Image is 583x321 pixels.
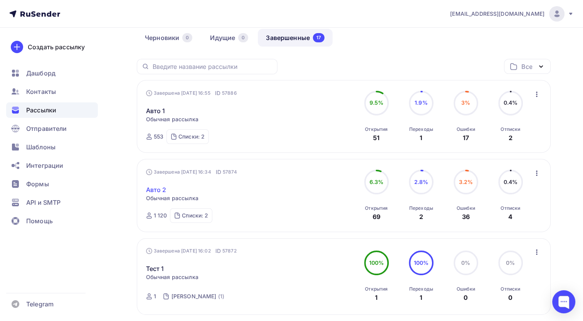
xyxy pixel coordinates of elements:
div: 51 [373,133,380,142]
div: Списки: 2 [182,212,208,219]
span: 100% [369,259,384,266]
a: [EMAIL_ADDRESS][DOMAIN_NAME] [450,6,574,22]
div: 17 [463,133,469,142]
div: Ошибки [457,205,475,211]
span: Контакты [26,87,56,96]
a: Черновики0 [137,29,200,47]
div: Открытия [365,286,388,292]
div: 1 [375,293,378,302]
a: Тест 1 [146,264,164,273]
div: 553 [154,133,163,140]
span: Обычная рассылка [146,273,198,281]
a: Контакты [6,84,98,99]
span: API и SMTP [26,198,60,207]
a: Авто 1 [146,106,165,115]
div: 0 [508,293,512,302]
span: 57886 [222,89,237,97]
div: Открытия [365,205,388,211]
input: Введите название рассылки [153,62,273,71]
div: 1 [420,293,422,302]
span: 57872 [222,247,237,255]
button: Все [504,59,551,74]
div: Завершена [DATE] 16:55 [146,89,237,97]
div: Завершена [DATE] 16:34 [146,168,237,176]
div: 17 [313,33,324,42]
span: 0.4% [503,99,517,106]
span: Обычная рассылка [146,115,198,123]
span: 1.9% [415,99,428,106]
div: 2 [509,133,512,142]
a: Идущие0 [202,29,256,47]
div: 36 [462,212,470,221]
div: 0 [182,33,192,42]
span: Отправители [26,124,67,133]
span: 9.5% [369,99,383,106]
div: Открытия [365,126,388,132]
a: Завершенные17 [258,29,333,47]
div: Создать рассылку [28,42,85,52]
span: 3% [461,99,470,106]
span: 6.3% [369,179,383,185]
div: (1) [218,293,224,300]
div: 0 [238,33,248,42]
div: 69 [373,212,380,221]
a: Формы [6,176,98,192]
span: Рассылки [26,105,56,115]
span: Формы [26,179,49,189]
div: Ошибки [457,126,475,132]
span: [EMAIL_ADDRESS][DOMAIN_NAME] [450,10,544,18]
span: Помощь [26,216,53,226]
span: 0% [461,259,470,266]
span: 2.8% [414,179,428,185]
div: 1 120 [154,212,167,219]
div: 1 [420,133,422,142]
span: 57874 [223,168,237,176]
a: Отправители [6,121,98,136]
span: 0% [506,259,515,266]
a: Рассылки [6,102,98,118]
div: Переходы [409,205,433,211]
div: Переходы [409,126,433,132]
div: 0 [464,293,468,302]
span: 100% [413,259,428,266]
span: ID [216,168,221,176]
div: Завершена [DATE] 16:02 [146,247,237,255]
a: Авто 2 [146,185,166,194]
div: Отписки [501,205,520,211]
div: Отписки [501,126,520,132]
span: Telegram [26,299,54,309]
div: Ошибки [457,286,475,292]
div: [PERSON_NAME] [171,293,217,300]
div: Все [521,62,532,71]
span: 0.4% [503,179,517,185]
a: [PERSON_NAME] (1) [171,290,225,303]
span: Обычная рассылка [146,194,198,202]
div: 4 [508,212,512,221]
span: ID [215,247,221,255]
div: 2 [419,212,423,221]
div: Переходы [409,286,433,292]
span: Шаблоны [26,142,55,152]
a: Шаблоны [6,139,98,155]
div: 1 [154,293,156,300]
div: Отписки [501,286,520,292]
div: Списки: 2 [178,133,205,140]
a: Дашборд [6,65,98,81]
span: Дашборд [26,69,55,78]
span: Интеграции [26,161,63,170]
span: 3.2% [459,179,473,185]
span: ID [215,89,220,97]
